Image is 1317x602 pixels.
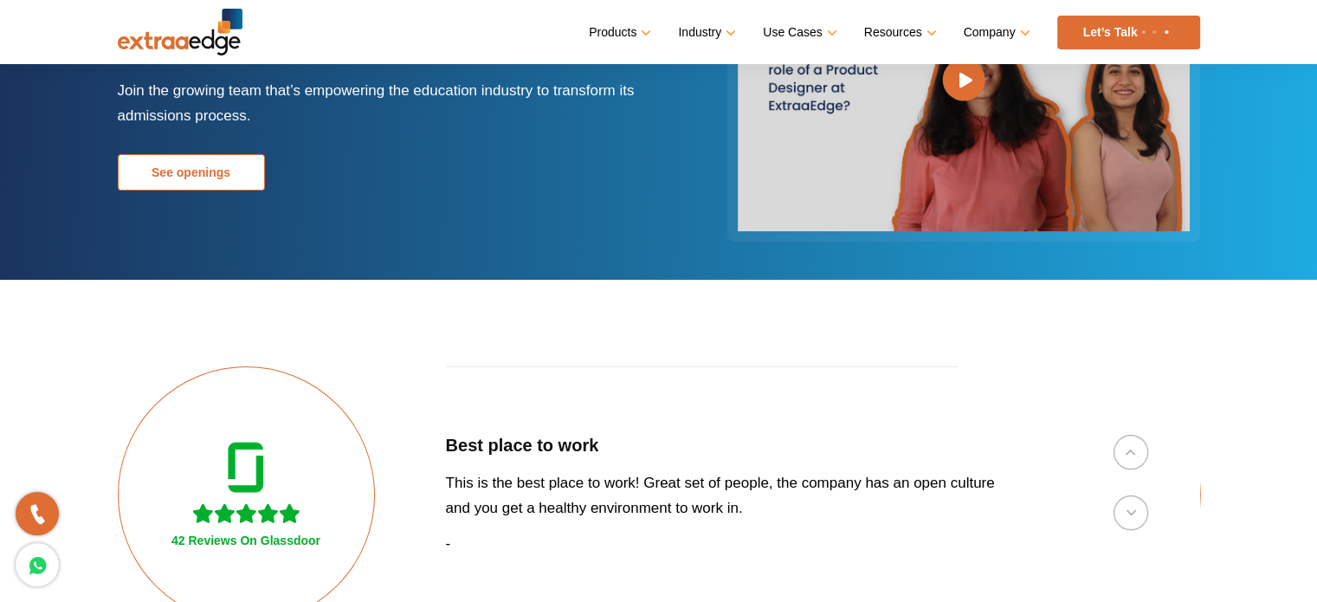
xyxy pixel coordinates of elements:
[171,534,320,548] h3: 42 Reviews On Glassdoor
[864,20,933,45] a: Resources
[1114,495,1148,530] button: Next
[446,435,1015,456] h5: Best place to work
[678,20,733,45] a: Industry
[446,531,1015,556] p: -
[964,20,1027,45] a: Company
[446,470,1015,521] p: This is the best place to work! Great set of people, the company has an open culture and you get ...
[1057,16,1200,49] a: Let’s Talk
[763,20,833,45] a: Use Cases
[118,154,265,191] a: See openings
[589,20,648,45] a: Products
[118,78,646,128] p: Join the growing team that’s empowering the education industry to transform its admissions process.
[1114,435,1148,469] button: Previous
